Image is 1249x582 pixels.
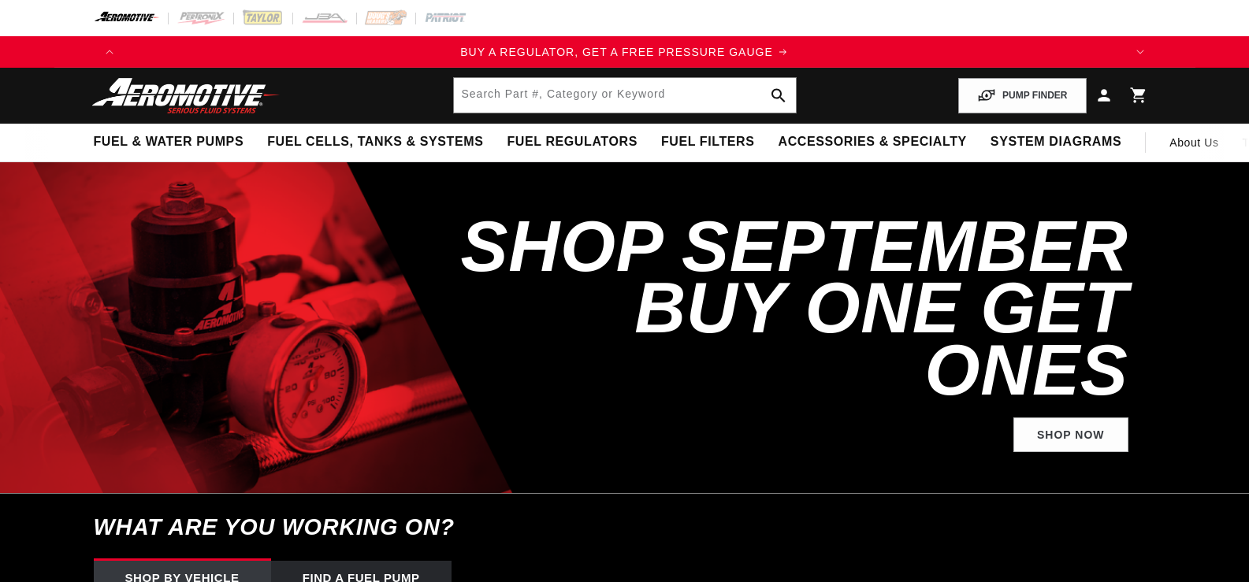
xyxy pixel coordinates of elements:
[649,124,767,161] summary: Fuel Filters
[761,78,796,113] button: search button
[1124,36,1156,68] button: Translation missing: en.sections.announcements.next_announcement
[1013,417,1128,453] a: Shop Now
[125,43,1124,61] div: Announcement
[82,124,256,161] summary: Fuel & Water Pumps
[1158,124,1230,161] a: About Us
[958,78,1086,113] button: PUMP FINDER
[94,36,125,68] button: Translation missing: en.sections.announcements.previous_announcement
[87,77,284,114] img: Aeromotive
[255,124,495,161] summary: Fuel Cells, Tanks & Systems
[767,124,979,161] summary: Accessories & Specialty
[125,43,1124,61] a: BUY A REGULATOR, GET A FREE PRESSURE GAUGE
[661,134,755,150] span: Fuel Filters
[979,124,1133,161] summary: System Diagrams
[1169,136,1218,149] span: About Us
[94,134,244,150] span: Fuel & Water Pumps
[779,134,967,150] span: Accessories & Specialty
[495,124,649,161] summary: Fuel Regulators
[267,134,483,150] span: Fuel Cells, Tanks & Systems
[54,36,1195,68] slideshow-component: Translation missing: en.sections.announcements.announcement_bar
[507,134,637,150] span: Fuel Regulators
[455,216,1128,402] h2: SHOP SEPTEMBER BUY ONE GET ONES
[460,46,773,58] span: BUY A REGULATOR, GET A FREE PRESSURE GAUGE
[454,78,796,113] input: Search by Part Number, Category or Keyword
[125,43,1124,61] div: 1 of 4
[54,494,1195,561] h6: What are you working on?
[991,134,1121,150] span: System Diagrams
